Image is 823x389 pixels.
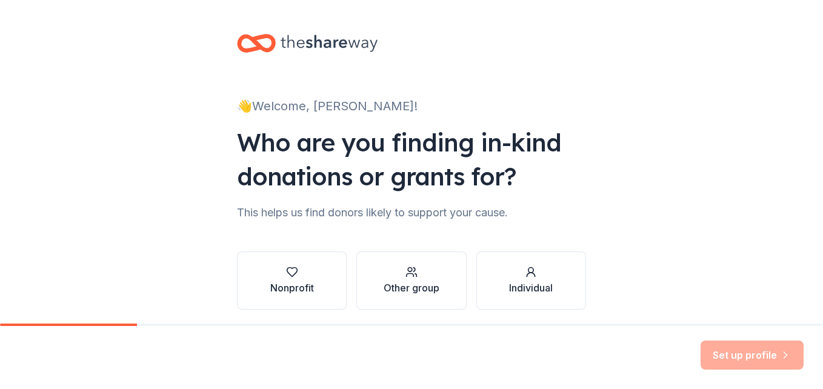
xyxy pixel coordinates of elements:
[476,251,586,310] button: Individual
[237,96,586,116] div: 👋 Welcome, [PERSON_NAME]!
[237,251,347,310] button: Nonprofit
[270,281,314,295] div: Nonprofit
[356,251,466,310] button: Other group
[384,281,439,295] div: Other group
[237,125,586,193] div: Who are you finding in-kind donations or grants for?
[237,203,586,222] div: This helps us find donors likely to support your cause.
[509,281,553,295] div: Individual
